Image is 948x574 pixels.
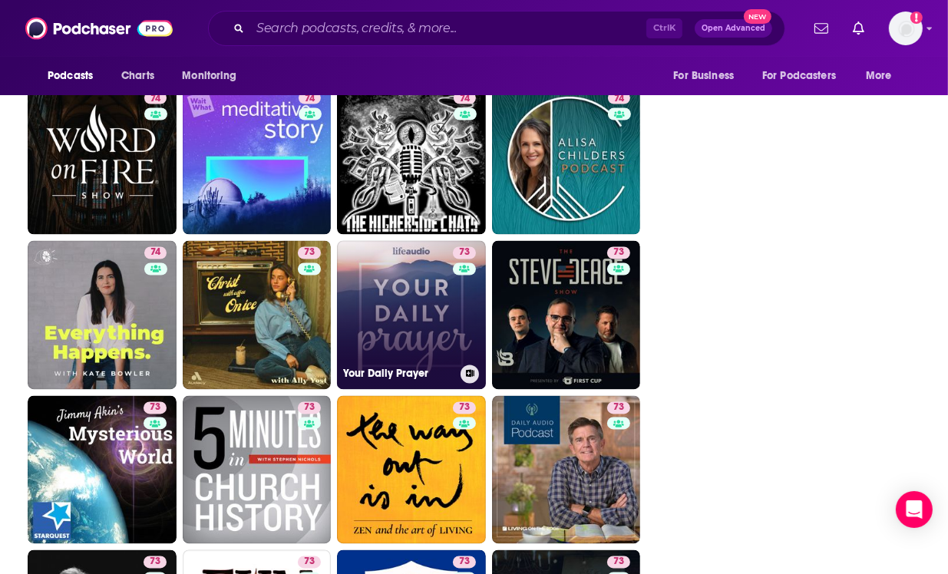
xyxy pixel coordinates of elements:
a: 74 [608,92,630,104]
button: open menu [171,61,256,91]
a: 73 [144,402,167,414]
div: Open Intercom Messenger [896,491,933,528]
input: Search podcasts, credits, & more... [250,16,646,41]
span: Monitoring [182,65,236,87]
span: 73 [613,555,624,570]
a: 74 [183,86,332,235]
button: Show profile menu [889,12,923,45]
a: Show notifications dropdown [808,15,834,41]
a: 73 [337,396,486,545]
a: 73 [144,556,167,569]
span: 74 [150,91,160,107]
button: open menu [855,61,911,91]
img: User Profile [889,12,923,45]
a: 73 [183,396,332,545]
a: 74 [144,92,167,104]
a: 73 [298,247,321,259]
svg: Add a profile image [910,12,923,24]
span: Podcasts [48,65,93,87]
span: Charts [121,65,154,87]
span: 73 [459,555,470,570]
img: Podchaser - Follow, Share and Rate Podcasts [25,14,173,43]
span: 73 [459,401,470,416]
span: 73 [613,246,624,261]
button: open menu [752,61,858,91]
a: 74 [337,86,486,235]
a: 74 [454,92,476,104]
a: 74 [28,86,177,235]
span: 73 [150,555,160,570]
a: 73 [453,556,476,569]
span: 74 [614,91,624,107]
span: More [866,65,892,87]
span: Ctrl K [646,18,682,38]
a: 74 [144,247,167,259]
a: 74 [492,86,641,235]
a: Charts [111,61,164,91]
a: 73Your Daily Prayer [337,241,486,390]
span: 73 [150,401,160,416]
span: 73 [304,246,315,261]
span: For Podcasters [762,65,836,87]
a: 73 [298,402,321,414]
div: Search podcasts, credits, & more... [208,11,785,46]
span: Open Advanced [702,25,765,32]
span: 73 [304,555,315,570]
a: 73 [607,402,630,414]
a: 73 [453,402,476,414]
a: 73 [607,556,630,569]
a: 73 [298,556,321,569]
span: 74 [150,246,160,261]
span: Logged in as JohnJMudgett [889,12,923,45]
button: Open AdvancedNew [695,19,772,38]
a: 73 [28,396,177,545]
span: 73 [304,401,315,416]
button: open menu [37,61,113,91]
span: 73 [459,246,470,261]
button: open menu [662,61,753,91]
a: 73 [607,247,630,259]
span: 73 [613,401,624,416]
a: 74 [299,92,321,104]
span: New [744,9,771,24]
a: Show notifications dropdown [847,15,870,41]
a: 73 [183,241,332,390]
a: 74 [28,241,177,390]
span: 74 [305,91,315,107]
a: 73 [492,396,641,545]
a: 73 [492,241,641,390]
a: 73 [453,247,476,259]
h3: Your Daily Prayer [343,368,454,381]
span: For Business [673,65,734,87]
span: 74 [460,91,470,107]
